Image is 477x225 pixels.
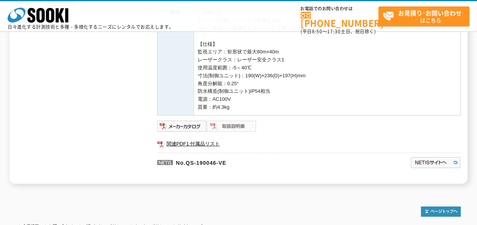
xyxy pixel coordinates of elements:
img: メーカーカタログ [157,120,207,132]
a: [PHONE_NUMBER] [301,12,378,27]
strong: お見積り･お問い合わせ [398,8,462,17]
span: 17:30 [327,28,341,35]
span: はこちら [383,7,469,26]
img: 取扱説明書 [207,120,257,132]
a: 関連PDF1 付属品リスト [157,139,461,149]
span: 8:50 [312,28,323,35]
span: (平日 ～ 土日、祝日除く) [301,28,376,35]
a: メーカーカタログ [157,125,207,131]
p: No.QS-190046-VE [157,153,337,171]
a: 取扱説明書 [207,125,257,131]
p: 日々進化する計測技術と多種・多様化するニーズにレンタルでお応えします。 [8,25,174,29]
a: お見積り･お問い合わせはこちら [378,6,469,27]
img: NETISサイトへ [410,156,461,169]
span: お電話でのお問い合わせは [301,6,378,11]
img: トップページへ [421,206,461,217]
